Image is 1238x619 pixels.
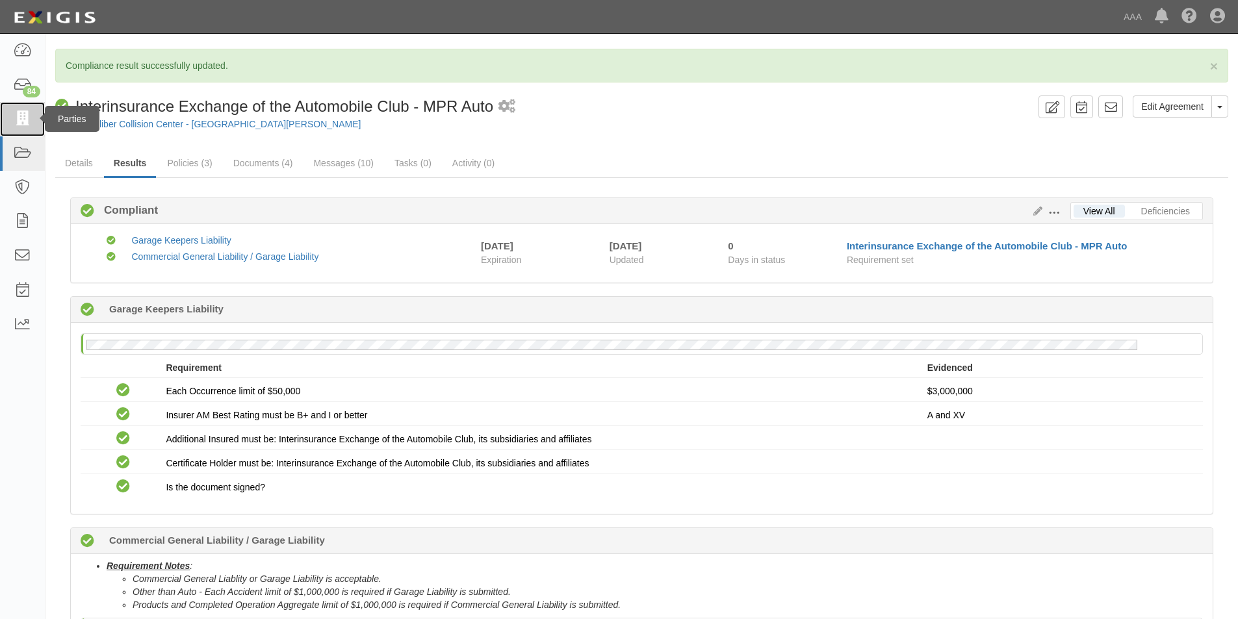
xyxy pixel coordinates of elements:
i: Compliant [116,408,130,422]
span: Requirement set [847,255,914,265]
a: Policies (3) [157,150,222,176]
div: Parties [45,106,99,132]
strong: Evidenced [927,362,973,373]
span: × [1210,58,1218,73]
a: Commercial General Liability / Garage Liability [131,251,318,262]
a: Messages (10) [303,150,383,176]
a: Deficiencies [1131,205,1200,218]
a: Edit Results [1028,206,1042,216]
span: Is the document signed? [166,482,265,492]
span: Expiration [481,253,600,266]
p: $3,000,000 [927,385,1193,398]
span: Updated [610,255,644,265]
a: Interinsurance Exchange of the Automobile Club - MPR Auto [847,240,1127,251]
i: Compliant [116,384,130,398]
i: Compliant [81,205,94,218]
div: Interinsurance Exchange of the Automobile Club - MPR Auto [55,95,493,118]
li: Other than Auto - Each Accident limit of $1,000,000 is required if Garage Liability is submitted. [133,585,1203,598]
i: Compliant [55,99,69,113]
a: Details [55,150,103,176]
a: View All [1074,205,1125,218]
span: Additional Insured must be: Interinsurance Exchange of the Automobile Club, its subsidiaries and ... [166,434,591,444]
b: Compliant [94,203,158,218]
span: Certificate Holder must be: Interinsurance Exchange of the Automobile Club, its subsidiaries and ... [166,458,589,468]
div: [DATE] [481,239,513,253]
span: Insurer AM Best Rating must be B+ and I or better [166,410,367,420]
i: Compliant [107,236,116,246]
span: Interinsurance Exchange of the Automobile Club - MPR Auto [75,97,493,115]
i: 1 scheduled workflow [498,100,515,114]
a: Tasks (0) [385,150,441,176]
i: Compliant [116,480,130,494]
button: Close [1210,59,1218,73]
a: AAA [1117,4,1148,30]
div: [DATE] [610,239,709,253]
strong: Requirement [166,362,222,373]
i: Compliant [116,456,130,470]
i: Help Center - Complianz [1181,9,1197,25]
div: Since 10/15/2025 [728,239,837,253]
p: A and XV [927,409,1193,422]
u: Requirement Notes [107,561,190,571]
a: Documents (4) [224,150,303,176]
i: Compliant 0 days (since 10/15/2025) [81,303,94,317]
i: Compliant 0 days (since 10/15/2025) [81,535,94,548]
span: Days in status [728,255,785,265]
li: Products and Completed Operation Aggregate limit of $1,000,000 is required if Commercial General ... [133,598,1203,611]
b: Commercial General Liability / Garage Liability [109,533,325,547]
a: Activity (0) [443,150,504,176]
div: 84 [23,86,40,97]
i: Compliant [107,253,116,262]
li: Commercial General Liablity or Garage Liability is acceptable. [133,572,1203,585]
img: logo-5460c22ac91f19d4615b14bd174203de0afe785f0fc80cf4dbbc73dc1793850b.png [10,6,99,29]
p: Compliance result successfully updated. [66,59,1218,72]
a: Caliber Collision Center - [GEOGRAPHIC_DATA][PERSON_NAME] [88,119,361,129]
b: Garage Keepers Liability [109,302,224,316]
a: Edit Agreement [1133,95,1212,118]
a: Results [104,150,157,178]
li: : [107,559,1203,611]
span: Each Occurrence limit of $50,000 [166,386,300,396]
i: Compliant [116,432,130,446]
a: Garage Keepers Liability [131,235,231,246]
